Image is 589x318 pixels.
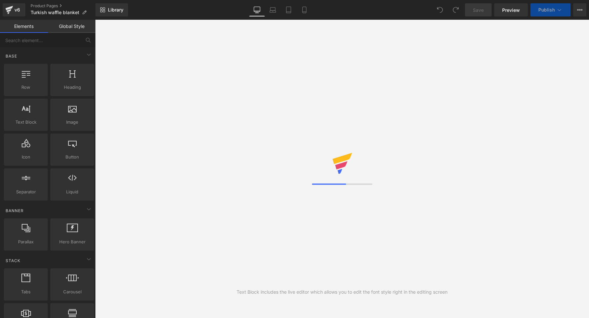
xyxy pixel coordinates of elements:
a: Laptop [265,3,281,16]
span: Text Block [6,119,46,126]
a: Desktop [249,3,265,16]
span: Stack [5,257,21,264]
span: Image [52,119,92,126]
a: Preview [494,3,528,16]
span: Base [5,53,18,59]
span: Hero Banner [52,238,92,245]
span: Parallax [6,238,46,245]
a: New Library [95,3,128,16]
span: Preview [502,7,520,13]
button: Redo [449,3,462,16]
button: Publish [530,3,571,16]
span: Publish [538,7,555,12]
span: Row [6,84,46,91]
a: Tablet [281,3,296,16]
span: Icon [6,154,46,160]
a: Global Style [48,20,95,33]
a: Product Pages [31,3,95,9]
span: Save [473,7,484,13]
span: Turkish waffle blanket [31,10,79,15]
span: Banner [5,208,24,214]
div: Text Block includes the live editor which allows you to edit the font style right in the editing ... [237,288,448,296]
span: Button [52,154,92,160]
span: Heading [52,84,92,91]
div: v6 [13,6,21,14]
span: Separator [6,188,46,195]
span: Carousel [52,288,92,295]
span: Library [108,7,123,13]
span: Tabs [6,288,46,295]
button: Undo [433,3,447,16]
button: More [573,3,586,16]
a: v6 [3,3,25,16]
a: Mobile [296,3,312,16]
span: Liquid [52,188,92,195]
